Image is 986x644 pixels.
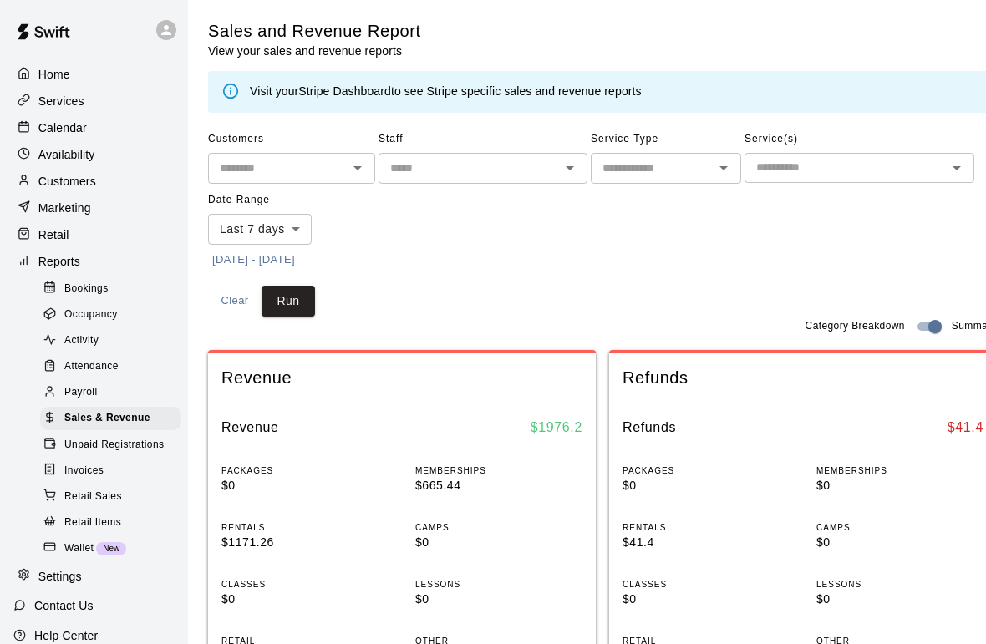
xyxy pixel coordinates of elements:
p: $0 [816,477,983,494]
h6: $ 1976.2 [531,417,582,439]
a: Stripe Dashboard [298,84,391,98]
span: Retail Sales [64,489,122,505]
div: Last 7 days [208,214,312,245]
div: Payroll [40,381,181,404]
p: CAMPS [415,521,582,534]
p: Contact Us [34,597,94,614]
span: Unpaid Registrations [64,437,164,454]
h6: $ 41.4 [948,417,983,439]
div: Retail Sales [40,485,181,509]
a: Reports [13,249,175,274]
p: Calendar [38,119,87,136]
h6: Refunds [623,417,676,439]
a: Availability [13,142,175,167]
p: PACKAGES [623,464,790,477]
p: RENTALS [623,521,790,534]
p: Settings [38,568,82,585]
span: Wallet [64,540,94,557]
span: Customers [208,126,375,153]
p: Services [38,93,84,109]
p: View your sales and revenue reports [208,43,421,59]
span: New [96,544,126,553]
a: Invoices [40,458,188,484]
div: Unpaid Registrations [40,434,181,457]
p: CAMPS [816,521,983,534]
p: Reports [38,253,80,270]
div: Visit your to see Stripe specific sales and revenue reports [250,83,642,101]
p: $0 [623,477,790,494]
a: Calendar [13,115,175,140]
p: $1171.26 [221,534,389,551]
a: Unpaid Registrations [40,432,188,458]
a: Sales & Revenue [40,406,188,432]
p: Home [38,66,70,83]
a: Home [13,62,175,87]
a: Retail [13,222,175,247]
span: Service(s) [745,126,974,153]
button: Open [712,156,735,180]
p: $0 [415,534,582,551]
span: Revenue [221,367,582,389]
div: WalletNew [40,537,181,560]
p: PACKAGES [221,464,389,477]
p: MEMBERSHIPS [415,464,582,477]
div: Bookings [40,277,181,301]
p: MEMBERSHIPS [816,464,983,477]
p: $0 [816,591,983,608]
a: WalletNew [40,535,188,561]
div: Sales & Revenue [40,407,181,430]
button: Run [262,286,315,317]
span: Date Range [208,187,354,214]
p: LESSONS [816,578,983,591]
a: Settings [13,564,175,589]
p: Marketing [38,200,91,216]
button: [DATE] - [DATE] [208,247,299,273]
span: Occupancy [64,307,118,323]
p: CLASSES [623,578,790,591]
p: $0 [623,591,790,608]
div: Attendance [40,355,181,378]
h6: Revenue [221,417,279,439]
span: Payroll [64,384,97,401]
div: Customers [13,169,175,194]
a: Payroll [40,380,188,406]
button: Open [558,156,582,180]
p: $0 [221,591,389,608]
p: Retail [38,226,69,243]
span: Bookings [64,281,109,297]
div: Activity [40,329,181,352]
p: $665.44 [415,477,582,494]
span: Sales & Revenue [64,410,150,427]
p: $0 [816,534,983,551]
a: Bookings [40,276,188,302]
span: Staff [379,126,587,153]
span: Attendance [64,358,119,375]
span: Retail Items [64,515,121,531]
button: Open [346,156,369,180]
p: RENTALS [221,521,389,534]
p: LESSONS [415,578,582,591]
p: Availability [38,146,95,163]
button: Clear [208,286,262,317]
span: Refunds [623,367,983,389]
a: Services [13,89,175,114]
div: Retail Items [40,511,181,535]
span: Activity [64,332,99,349]
div: Invoices [40,459,181,483]
button: Open [945,156,968,180]
a: Attendance [40,354,188,380]
a: Marketing [13,195,175,221]
a: Occupancy [40,302,188,327]
p: $0 [415,591,582,608]
span: Service Type [591,126,741,153]
span: Invoices [64,463,104,479]
p: Help Center [34,627,98,644]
